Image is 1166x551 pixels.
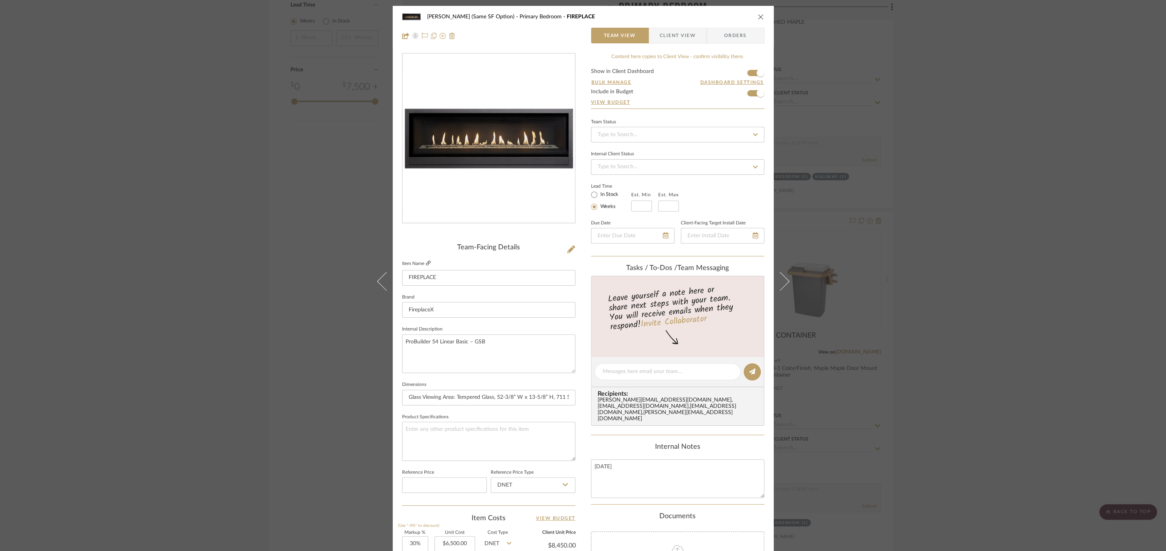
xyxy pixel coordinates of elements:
input: Enter Item Name [402,270,575,286]
span: Client View [660,28,696,43]
div: Internal Client Status [591,152,634,156]
label: Item Name [402,260,431,267]
span: Recipients: [598,390,761,397]
a: View Budget [536,514,575,523]
label: Internal Description [402,327,443,331]
label: Markup % [402,531,428,535]
img: 98861b39-7c92-41cf-86ce-2771127b629b_48x40.jpg [402,9,421,25]
button: Bulk Manage [591,79,632,86]
label: Reference Price Type [491,471,534,475]
span: Orders [716,28,755,43]
div: 0 [402,74,575,203]
label: Weeks [599,203,616,210]
span: Team View [604,28,636,43]
label: Dimensions [402,383,426,387]
input: Enter the dimensions of this item [402,390,575,405]
div: [PERSON_NAME][EMAIL_ADDRESS][DOMAIN_NAME] , [EMAIL_ADDRESS][DOMAIN_NAME] , [EMAIL_ADDRESS][DOMAIN... [598,397,761,422]
div: Team Status [591,120,616,124]
button: close [757,13,764,20]
label: Unit Cost [434,531,475,535]
div: Leave yourself a note here or share next steps with your team. You will receive emails when they ... [590,281,765,334]
label: Client Unit Price [521,531,576,535]
mat-radio-group: Select item type [591,190,631,212]
label: Est. Max [658,192,679,197]
label: Brand [402,295,415,299]
label: Reference Price [402,471,434,475]
div: team Messaging [591,264,764,273]
a: Invite Collaborator [640,312,707,332]
button: Dashboard Settings [700,79,764,86]
label: Cost Type [481,531,514,535]
div: Item Costs [402,514,575,523]
div: Content here copies to Client View - confirm visibility there. [591,53,764,61]
span: [PERSON_NAME] (Same SF Option) [427,14,520,20]
label: Client-Facing Target Install Date [681,221,746,225]
span: Tasks / To-Dos / [626,265,677,272]
input: Type to Search… [591,159,764,175]
input: Type to Search… [591,127,764,142]
img: Remove from project [449,33,455,39]
a: View Budget [591,99,764,105]
span: Primary Bedroom [520,14,567,20]
div: Documents [591,512,764,521]
label: Est. Min [631,192,651,197]
input: Enter Install Date [681,228,764,244]
input: Enter Brand [402,302,575,318]
input: Enter Due Date [591,228,675,244]
label: In Stock [599,191,618,198]
label: Due Date [591,221,611,225]
span: FIREPLACE [567,14,595,20]
div: Team-Facing Details [402,244,575,252]
label: Product Specifications [402,415,449,419]
img: 98861b39-7c92-41cf-86ce-2771127b629b_436x436.jpg [402,74,575,203]
div: Internal Notes [591,443,764,451]
label: Lead Time [591,183,631,190]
